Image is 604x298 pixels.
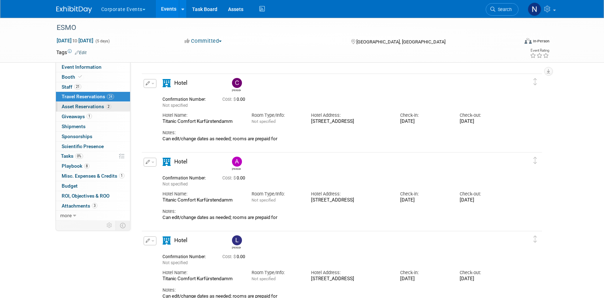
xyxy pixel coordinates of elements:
a: Staff21 [56,82,130,92]
div: Adrian Wood [232,167,241,171]
span: 1 [119,173,124,178]
div: Hotel Name: [162,270,241,276]
span: Not specified [162,260,188,265]
div: Check-in: [400,270,449,276]
span: 0.00 [222,254,248,259]
span: Asset Reservations [62,104,111,109]
div: [DATE] [460,119,509,125]
img: Adrian Wood [232,157,242,167]
span: [DATE] [DATE] [56,37,94,44]
div: Titanic Comfort Kurfürstendamm [162,119,241,125]
td: Tags [56,49,87,56]
a: Attachments3 [56,201,130,211]
img: carmen Ruiz Thous [232,78,242,88]
div: Room Type/Info: [252,191,300,197]
td: Personalize Event Tab Strip [103,221,116,230]
span: Scientific Presence [62,143,104,149]
a: Booth [56,72,130,82]
div: Notes: [162,130,509,136]
a: Event Information [56,62,130,72]
i: Click and drag to move item [533,157,537,164]
div: Check-out: [460,270,509,276]
span: Budget [62,183,78,189]
span: Hotel [174,237,187,244]
span: Search [495,7,512,12]
i: Hotel [162,236,171,245]
span: Shipments [62,124,86,129]
div: [DATE] [400,276,449,282]
div: Luis Lazo [230,235,243,249]
div: [DATE] [460,276,509,282]
span: 8 [84,163,89,169]
span: Travel Reservations [62,94,114,99]
div: [STREET_ADDRESS] [311,119,389,125]
div: Adrian Wood [230,157,243,171]
button: Committed [182,37,224,45]
div: Check-out: [460,112,509,119]
a: Travel Reservations24 [56,92,130,101]
a: ROI, Objectives & ROO [56,191,130,201]
a: Misc. Expenses & Credits1 [56,171,130,181]
span: to [72,38,78,43]
span: 1 [87,114,92,119]
span: Hotel [174,158,187,165]
span: Not specified [162,103,188,108]
a: Budget [56,181,130,191]
span: 2 [106,104,111,109]
span: (5 days) [95,39,110,43]
span: Playbook [62,163,89,169]
a: more [56,211,130,220]
span: 0% [75,153,83,159]
span: Staff [62,84,81,90]
div: Luis Lazo [232,245,241,249]
a: Search [486,3,518,16]
img: Luis Lazo [232,235,242,245]
span: Sponsorships [62,134,92,139]
span: Booth [62,74,83,80]
div: Room Type/Info: [252,270,300,276]
a: Scientific Presence [56,142,130,151]
i: Hotel [162,79,171,87]
div: Hotel Name: [162,112,241,119]
span: 24 [107,94,114,99]
div: [DATE] [400,197,449,203]
span: 0.00 [222,97,248,102]
span: Cost: $ [222,97,237,102]
i: Click and drag to move item [533,78,537,85]
div: Titanic Comfort Kurfürstendamm [162,197,241,203]
span: Not specified [252,276,275,281]
span: Cost: $ [222,176,237,181]
a: Asset Reservations2 [56,102,130,111]
div: Room Type/Info: [252,112,300,119]
span: Tasks [61,153,83,159]
div: Hotel Address: [311,270,389,276]
div: Confirmation Number: [162,95,212,102]
div: Can edit/change dates as needed; rooms are prepaid for [162,215,509,220]
span: Attachments [62,203,97,209]
a: Sponsorships [56,132,130,141]
span: [GEOGRAPHIC_DATA], [GEOGRAPHIC_DATA] [356,39,445,45]
a: Edit [75,50,87,55]
i: Click and drag to move item [533,236,537,243]
span: 21 [74,84,81,89]
span: Event Information [62,64,102,70]
span: ROI, Objectives & ROO [62,193,109,199]
img: Natalia de la Fuente [528,2,541,16]
i: Hotel [162,158,171,166]
div: ESMO [54,21,508,34]
a: Shipments [56,122,130,131]
div: [STREET_ADDRESS] [311,276,389,282]
i: Booth reservation complete [78,75,82,79]
span: Cost: $ [222,254,237,259]
span: more [60,213,72,218]
img: Format-Inperson.png [525,38,532,44]
span: Giveaways [62,114,92,119]
span: Not specified [252,198,275,203]
div: carmen Ruiz Thous [232,88,241,92]
div: Hotel Address: [311,112,389,119]
div: [STREET_ADDRESS] [311,197,389,203]
div: Event Format [476,37,550,48]
span: Hotel [174,80,187,86]
div: [DATE] [460,197,509,203]
span: 0.00 [222,176,248,181]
